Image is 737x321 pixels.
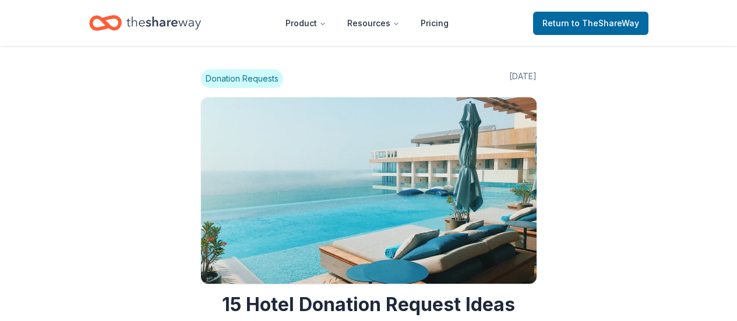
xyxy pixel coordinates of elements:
span: Return [542,16,639,30]
img: Image for 15 Hotel Donation Request Ideas [201,97,537,284]
span: to TheShareWay [572,18,639,28]
button: Product [276,12,336,35]
button: Resources [338,12,409,35]
a: Returnto TheShareWay [533,12,648,35]
nav: Main [276,9,458,37]
a: Pricing [411,12,458,35]
a: Home [89,9,201,37]
h1: 15 Hotel Donation Request Ideas [201,293,537,316]
span: Donation Requests [201,69,283,88]
span: [DATE] [509,69,537,88]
